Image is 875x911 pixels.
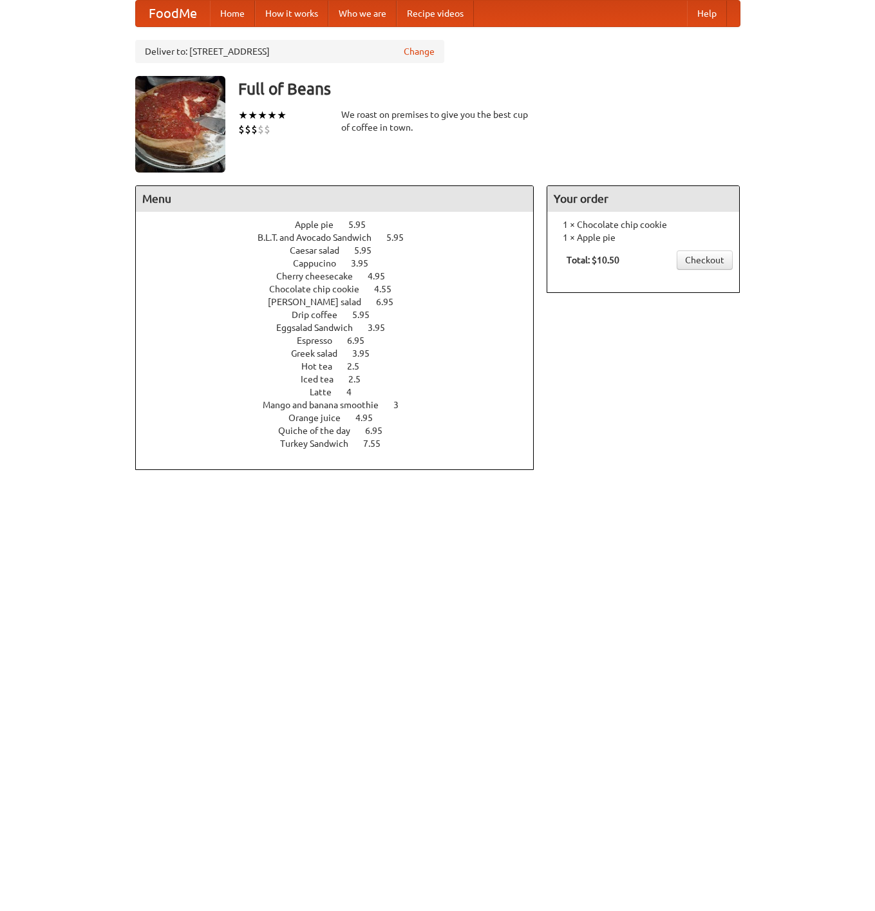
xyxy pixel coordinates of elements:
[258,122,264,136] li: $
[397,1,474,26] a: Recipe videos
[290,245,352,256] span: Caesar salad
[255,1,328,26] a: How it works
[341,108,534,134] div: We roast on premises to give you the best cup of coffee in town.
[258,108,267,122] li: ★
[288,413,397,423] a: Orange juice 4.95
[288,413,353,423] span: Orange juice
[554,231,733,244] li: 1 × Apple pie
[346,387,364,397] span: 4
[269,284,415,294] a: Chocolate chip cookie 4.55
[251,122,258,136] li: $
[263,400,422,410] a: Mango and banana smoothie 3
[291,348,350,359] span: Greek salad
[295,220,390,230] a: Apple pie 5.95
[258,232,384,243] span: B.L.T. and Avocado Sandwich
[248,108,258,122] li: ★
[278,426,363,436] span: Quiche of the day
[245,122,251,136] li: $
[348,374,373,384] span: 2.5
[368,323,398,333] span: 3.95
[310,387,344,397] span: Latte
[404,45,435,58] a: Change
[264,122,270,136] li: $
[301,374,384,384] a: Iced tea 2.5
[276,323,409,333] a: Eggsalad Sandwich 3.95
[136,1,210,26] a: FoodMe
[352,310,382,320] span: 5.95
[363,438,393,449] span: 7.55
[293,258,392,268] a: Cappucino 3.95
[386,232,417,243] span: 5.95
[291,348,393,359] a: Greek salad 3.95
[290,245,395,256] a: Caesar salad 5.95
[310,387,375,397] a: Latte 4
[280,438,361,449] span: Turkey Sandwich
[297,335,388,346] a: Espresso 6.95
[347,335,377,346] span: 6.95
[258,232,428,243] a: B.L.T. and Avocado Sandwich 5.95
[292,310,350,320] span: Drip coffee
[277,108,287,122] li: ★
[135,40,444,63] div: Deliver to: [STREET_ADDRESS]
[687,1,727,26] a: Help
[295,220,346,230] span: Apple pie
[210,1,255,26] a: Home
[376,297,406,307] span: 6.95
[136,186,534,212] h4: Menu
[554,218,733,231] li: 1 × Chocolate chip cookie
[347,361,372,371] span: 2.5
[354,245,384,256] span: 5.95
[268,297,374,307] span: [PERSON_NAME] salad
[328,1,397,26] a: Who we are
[268,297,417,307] a: [PERSON_NAME] salad 6.95
[292,310,393,320] a: Drip coffee 5.95
[365,426,395,436] span: 6.95
[348,220,379,230] span: 5.95
[238,76,740,102] h3: Full of Beans
[276,271,366,281] span: Cherry cheesecake
[269,284,372,294] span: Chocolate chip cookie
[301,374,346,384] span: Iced tea
[238,122,245,136] li: $
[374,284,404,294] span: 4.55
[352,348,382,359] span: 3.95
[351,258,381,268] span: 3.95
[280,438,404,449] a: Turkey Sandwich 7.55
[301,361,345,371] span: Hot tea
[567,255,619,265] b: Total: $10.50
[276,323,366,333] span: Eggsalad Sandwich
[238,108,248,122] li: ★
[393,400,411,410] span: 3
[267,108,277,122] li: ★
[355,413,386,423] span: 4.95
[278,426,406,436] a: Quiche of the day 6.95
[135,76,225,173] img: angular.jpg
[547,186,739,212] h4: Your order
[368,271,398,281] span: 4.95
[301,361,383,371] a: Hot tea 2.5
[263,400,391,410] span: Mango and banana smoothie
[297,335,345,346] span: Espresso
[276,271,409,281] a: Cherry cheesecake 4.95
[293,258,349,268] span: Cappucino
[677,250,733,270] a: Checkout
